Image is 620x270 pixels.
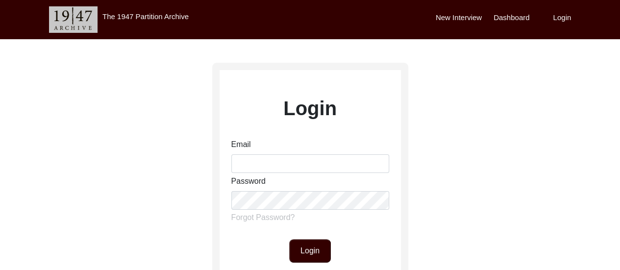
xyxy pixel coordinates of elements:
[231,212,295,223] label: Forgot Password?
[436,12,482,24] label: New Interview
[49,6,98,33] img: header-logo.png
[102,12,189,21] label: The 1947 Partition Archive
[494,12,529,24] label: Dashboard
[289,239,331,263] button: Login
[231,175,266,187] label: Password
[231,139,251,150] label: Email
[553,12,571,24] label: Login
[283,94,337,123] label: Login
